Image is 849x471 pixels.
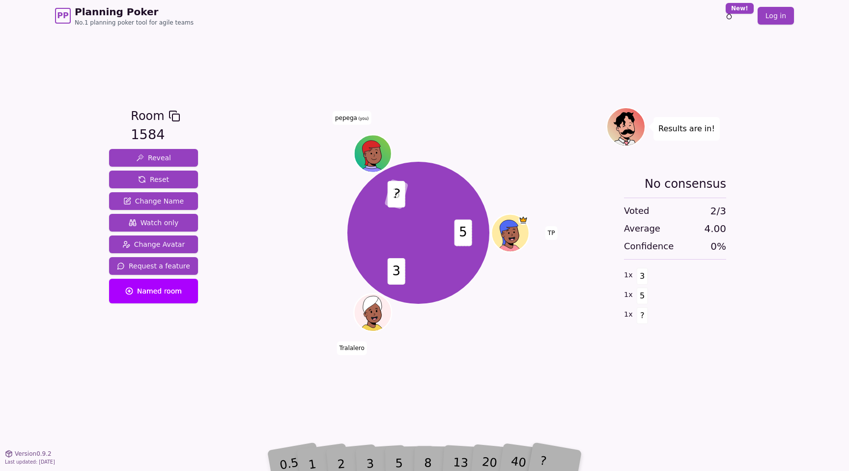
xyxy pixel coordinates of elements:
span: Room [131,107,164,125]
a: Log in [758,7,794,25]
span: Version 0.9.2 [15,450,52,458]
span: Watch only [129,218,179,228]
span: 3 [387,258,405,285]
span: Average [624,222,660,235]
span: Confidence [624,239,674,253]
span: 5 [637,288,648,304]
span: PP [57,10,68,22]
p: Results are in! [658,122,715,136]
span: ? [384,179,408,209]
button: Named room [109,279,198,303]
div: 1584 [131,125,180,145]
span: No.1 planning poker tool for agile teams [75,19,194,27]
span: 3 [637,268,648,285]
a: PPPlanning PokerNo.1 planning poker tool for agile teams [55,5,194,27]
span: 5 [454,220,472,246]
span: Click to change your name [545,226,558,240]
span: Click to change your name [337,341,367,355]
button: Click to change your avatar [355,136,390,171]
span: 1 x [624,290,633,300]
span: Change Name [123,196,184,206]
span: ? [637,307,648,324]
span: Planning Poker [75,5,194,19]
button: Watch only [109,214,198,232]
button: Reveal [109,149,198,167]
button: Version0.9.2 [5,450,52,458]
button: New! [720,7,738,25]
span: 1 x [624,270,633,281]
button: Request a feature [109,257,198,275]
span: Named room [125,286,182,296]
span: 0 % [710,239,726,253]
span: Reveal [136,153,171,163]
span: 4.00 [704,222,726,235]
span: Reset [138,175,169,184]
span: No consensus [645,176,726,192]
span: Request a feature [117,261,190,271]
span: Change Avatar [122,239,185,249]
span: (you) [357,116,369,120]
span: 2 / 3 [710,204,726,218]
div: New! [726,3,754,14]
button: Change Name [109,192,198,210]
button: Change Avatar [109,235,198,253]
span: Last updated: [DATE] [5,459,55,465]
span: 1 x [624,309,633,320]
span: Click to change your name [333,111,371,124]
span: TP is the host [518,215,528,225]
span: Voted [624,204,650,218]
button: Reset [109,171,198,188]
